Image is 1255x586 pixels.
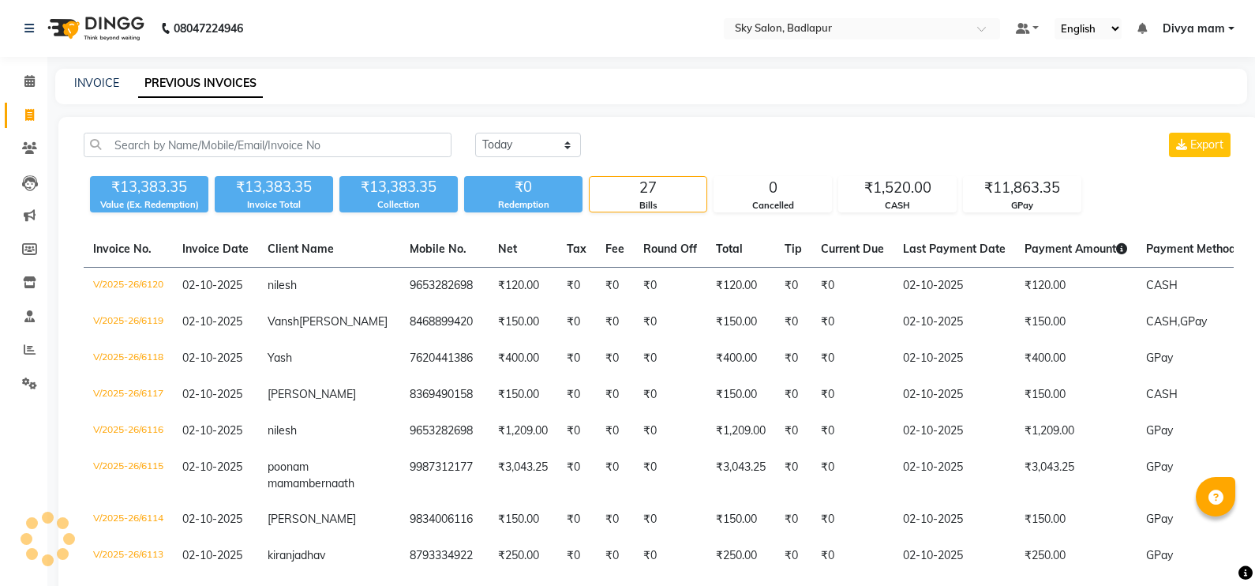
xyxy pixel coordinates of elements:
[1015,413,1137,449] td: ₹1,209.00
[1015,268,1137,305] td: ₹120.00
[400,340,489,377] td: 7620441386
[84,538,173,574] td: V/2025-26/6113
[1015,304,1137,340] td: ₹150.00
[489,538,557,574] td: ₹250.00
[590,177,706,199] div: 27
[811,538,893,574] td: ₹0
[634,377,706,413] td: ₹0
[785,242,802,256] span: Tip
[893,449,1015,501] td: 02-10-2025
[84,268,173,305] td: V/2025-26/6120
[1169,133,1231,157] button: Export
[1015,449,1137,501] td: ₹3,043.25
[706,413,775,449] td: ₹1,209.00
[40,6,148,51] img: logo
[634,304,706,340] td: ₹0
[182,460,242,474] span: 02-10-2025
[706,501,775,538] td: ₹150.00
[84,340,173,377] td: V/2025-26/6118
[489,377,557,413] td: ₹150.00
[1146,460,1173,474] span: GPay
[557,304,596,340] td: ₹0
[706,449,775,501] td: ₹3,043.25
[775,268,811,305] td: ₹0
[634,538,706,574] td: ₹0
[716,242,743,256] span: Total
[410,242,466,256] span: Mobile No.
[138,69,263,98] a: PREVIOUS INVOICES
[1180,314,1207,329] span: GPay
[775,538,811,574] td: ₹0
[74,76,119,90] a: INVOICE
[1146,351,1173,365] span: GPay
[964,177,1081,199] div: ₹11,863.35
[893,304,1015,340] td: 02-10-2025
[268,314,299,329] span: Vansh
[400,501,489,538] td: 9834006116
[567,242,586,256] span: Tax
[557,538,596,574] td: ₹0
[400,304,489,340] td: 8468899420
[182,423,242,438] span: 02-10-2025
[893,538,1015,574] td: 02-10-2025
[775,377,811,413] td: ₹0
[1146,423,1173,438] span: GPay
[557,449,596,501] td: ₹0
[1025,242,1127,256] span: Payment Amount
[557,501,596,538] td: ₹0
[489,449,557,501] td: ₹3,043.25
[557,413,596,449] td: ₹0
[634,268,706,305] td: ₹0
[299,314,388,329] span: [PERSON_NAME]
[596,340,634,377] td: ₹0
[182,512,242,526] span: 02-10-2025
[634,501,706,538] td: ₹0
[1015,501,1137,538] td: ₹150.00
[775,501,811,538] td: ₹0
[839,199,956,212] div: CASH
[268,351,292,365] span: Yash
[182,351,242,365] span: 02-10-2025
[84,377,173,413] td: V/2025-26/6117
[893,377,1015,413] td: 02-10-2025
[775,449,811,501] td: ₹0
[811,501,893,538] td: ₹0
[90,176,208,198] div: ₹13,383.35
[400,413,489,449] td: 9653282698
[215,176,333,198] div: ₹13,383.35
[811,413,893,449] td: ₹0
[268,387,356,401] span: [PERSON_NAME]
[174,6,243,51] b: 08047224946
[893,501,1015,538] td: 02-10-2025
[464,176,583,198] div: ₹0
[775,304,811,340] td: ₹0
[84,304,173,340] td: V/2025-26/6119
[893,268,1015,305] td: 02-10-2025
[268,278,297,292] span: nilesh
[811,304,893,340] td: ₹0
[84,449,173,501] td: V/2025-26/6115
[293,476,354,490] span: ambernaath
[643,242,697,256] span: Round Off
[268,548,292,562] span: kiran
[1146,548,1173,562] span: GPay
[596,377,634,413] td: ₹0
[605,242,624,256] span: Fee
[400,538,489,574] td: 8793334922
[84,133,451,157] input: Search by Name/Mobile/Email/Invoice No
[182,548,242,562] span: 02-10-2025
[268,423,297,438] span: nilesh
[498,242,517,256] span: Net
[489,304,557,340] td: ₹150.00
[489,413,557,449] td: ₹1,209.00
[1146,278,1178,292] span: CASH
[706,538,775,574] td: ₹250.00
[596,304,634,340] td: ₹0
[339,176,458,198] div: ₹13,383.35
[464,198,583,212] div: Redemption
[182,278,242,292] span: 02-10-2025
[268,460,309,490] span: poonam mam
[714,199,831,212] div: Cancelled
[1015,340,1137,377] td: ₹400.00
[1146,512,1173,526] span: GPay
